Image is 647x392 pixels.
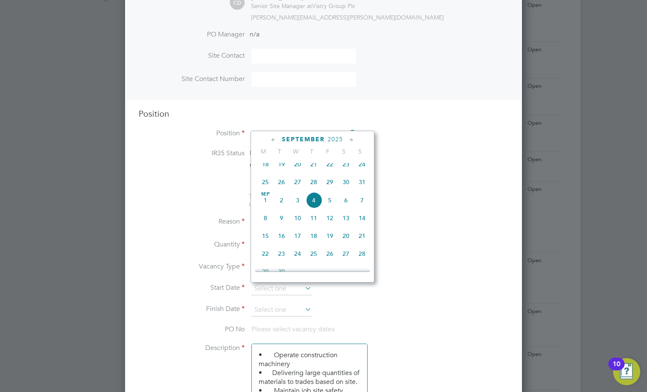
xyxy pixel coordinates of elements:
span: 22 [257,246,273,262]
span: 24 [290,246,306,262]
strong: Status Determination Statement [250,162,327,168]
span: 9 [273,210,290,226]
span: 8 [257,210,273,226]
span: Please select vacancy dates [251,325,335,333]
h3: Position [139,108,508,119]
span: [PERSON_NAME][EMAIL_ADDRESS][PERSON_NAME][DOMAIN_NAME] [251,14,444,21]
span: 11 [306,210,322,226]
label: Reason [139,217,245,226]
span: 19 [273,156,290,172]
span: 17 [290,228,306,244]
span: S [352,148,368,155]
span: 20 [338,228,354,244]
label: Quantity [139,240,245,249]
span: Sep [257,192,273,196]
span: Senior Site Manager at [251,2,312,10]
span: 15 [257,228,273,244]
label: Site Contact [139,51,245,60]
span: 30 [338,174,354,190]
span: 30 [273,263,290,280]
span: 26 [273,174,290,190]
span: 25 [306,246,322,262]
span: 31 [354,174,370,190]
label: Start Date [139,283,245,292]
span: 21 [306,156,322,172]
span: 16 [273,228,290,244]
span: 28 [354,246,370,262]
div: Vistry Group Plc [251,2,355,10]
span: 10 [290,210,306,226]
span: 27 [290,174,306,190]
span: 18 [306,228,322,244]
input: Select one [251,283,312,295]
label: Description [139,344,245,353]
span: 26 [322,246,338,262]
span: 13 [338,210,354,226]
span: 23 [338,156,354,172]
span: 25 [257,174,273,190]
label: Vacancy Type [139,262,245,271]
button: Open Resource Center, 10 new notifications [613,358,640,385]
span: T [271,148,287,155]
span: 22 [322,156,338,172]
input: Search for... [251,128,356,140]
span: 5 [322,192,338,208]
span: 3 [290,192,306,208]
span: 7 [354,192,370,208]
span: 24 [354,156,370,172]
span: 2025 [328,136,343,143]
span: 6 [338,192,354,208]
span: The status determination for this position can be updated after creating the vacancy [249,192,363,207]
label: Position [139,129,245,138]
span: September [282,136,325,143]
span: Inside IR35 [250,149,283,157]
span: 4 [306,192,322,208]
span: 29 [257,263,273,280]
span: 2 [273,192,290,208]
label: Finish Date [139,305,245,314]
div: 10 [613,364,620,375]
span: M [255,148,271,155]
input: Select one [251,304,312,316]
span: T [304,148,320,155]
label: Site Contact Number [139,75,245,84]
span: 21 [354,228,370,244]
span: 1 [257,192,273,208]
span: F [320,148,336,155]
span: 28 [306,174,322,190]
span: 14 [354,210,370,226]
label: IR35 Status [139,149,245,158]
span: 19 [322,228,338,244]
label: PO Manager [139,30,245,39]
span: S [336,148,352,155]
label: PO No [139,325,245,334]
span: 23 [273,246,290,262]
span: 27 [338,246,354,262]
span: 29 [322,174,338,190]
span: n/a [250,30,259,39]
span: 20 [290,156,306,172]
span: 18 [257,156,273,172]
span: 12 [322,210,338,226]
span: W [287,148,304,155]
